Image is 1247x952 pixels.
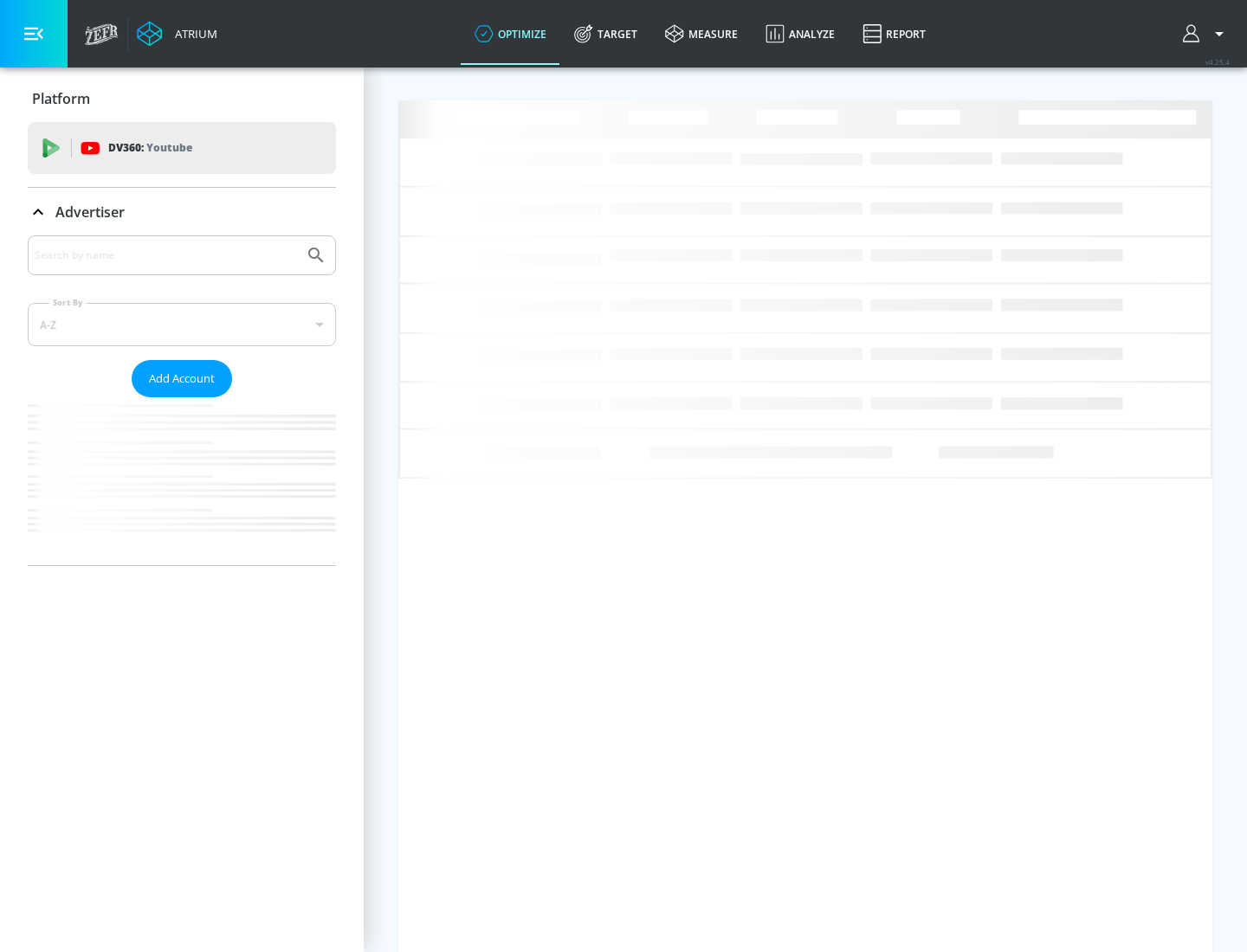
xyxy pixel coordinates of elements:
label: Sort By [49,297,87,308]
div: Atrium [168,26,217,42]
button: Add Account [132,360,232,397]
a: Analyze [752,3,849,65]
p: Youtube [146,138,192,157]
a: optimize [461,3,560,65]
span: v 4.25.4 [1205,57,1230,67]
div: Advertiser [28,235,336,565]
p: Advertiser [55,203,125,222]
div: A-Z [28,303,336,346]
div: DV360: Youtube [28,122,336,174]
p: DV360: [108,138,192,158]
div: Advertiser [28,188,336,236]
div: Platform [28,74,336,123]
span: Add Account [149,369,215,389]
a: Atrium [137,21,217,47]
a: Report [849,3,940,65]
a: measure [651,3,752,65]
nav: list of Advertiser [28,397,336,565]
input: Search by name [35,244,297,267]
a: Target [560,3,651,65]
p: Platform [32,89,90,108]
